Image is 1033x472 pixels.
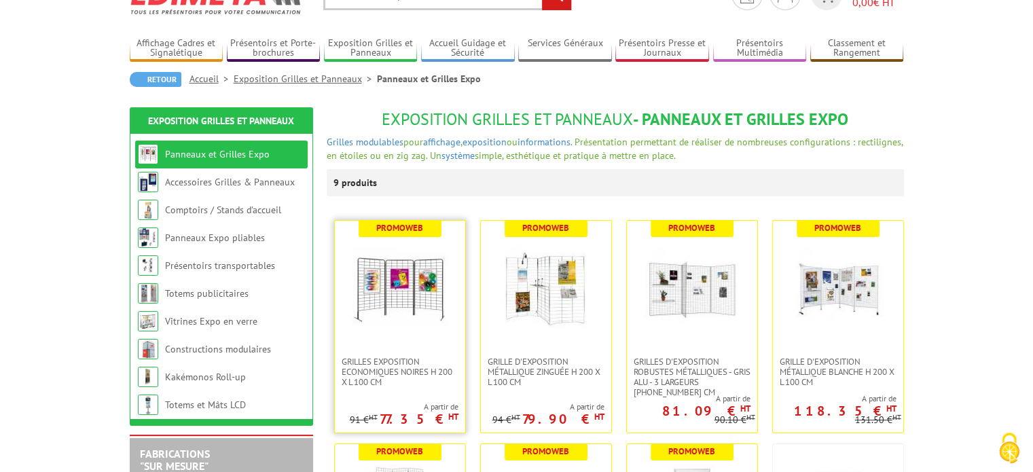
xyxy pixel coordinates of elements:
[165,232,265,244] a: Panneaux Expo pliables
[773,393,896,404] span: A partir de
[985,426,1033,472] button: Cookies (modal window)
[814,222,861,234] b: Promoweb
[773,357,903,387] a: Grille d'exposition métallique blanche H 200 x L 100 cm
[627,357,757,397] a: Grilles d'exposition robustes métalliques - gris alu - 3 largeurs [PHONE_NUMBER] cm
[423,136,460,148] a: affichage
[350,415,378,425] p: 91 €
[369,412,378,422] sup: HT
[138,255,158,276] img: Présentoirs transportables
[448,411,458,422] sup: HT
[627,393,750,404] span: A partir de
[324,37,418,60] a: Exposition Grilles et Panneaux
[138,339,158,359] img: Constructions modulaires
[165,259,275,272] a: Présentoirs transportables
[376,446,423,457] b: Promoweb
[138,228,158,248] img: Panneaux Expo pliables
[713,37,807,60] a: Présentoirs Multimédia
[746,412,755,422] sup: HT
[165,204,281,216] a: Comptoirs / Stands d'accueil
[634,357,750,397] span: Grilles d'exposition robustes métalliques - gris alu - 3 largeurs [PHONE_NUMBER] cm
[780,357,896,387] span: Grille d'exposition métallique blanche H 200 x L 100 cm
[740,403,750,414] sup: HT
[615,37,709,60] a: Présentoirs Presse et Journaux
[165,148,270,160] a: Panneaux et Grilles Expo
[227,37,321,60] a: Présentoirs et Porte-brochures
[165,176,295,188] a: Accessoires Grilles & Panneaux
[342,357,458,387] span: Grilles Exposition Economiques Noires H 200 x L 100 cm
[130,37,223,60] a: Affichage Cadres et Signalétique
[492,401,604,412] span: A partir de
[165,343,271,355] a: Constructions modulaires
[499,241,594,336] img: Grille d'exposition métallique Zinguée H 200 x L 100 cm
[645,241,740,336] img: Grilles d'exposition robustes métalliques - gris alu - 3 largeurs 70-100-120 cm
[138,311,158,331] img: Vitrines Expo en verre
[148,115,294,127] a: Exposition Grilles et Panneaux
[522,415,604,423] p: 79.90 €
[356,136,403,148] a: modulables
[165,287,249,299] a: Totems publicitaires
[165,371,246,383] a: Kakémonos Roll-up
[668,446,715,457] b: Promoweb
[522,222,569,234] b: Promoweb
[668,222,715,234] b: Promoweb
[382,109,633,130] span: Exposition Grilles et Panneaux
[138,144,158,164] img: Panneaux et Grilles Expo
[138,283,158,304] img: Totems publicitaires
[380,415,458,423] p: 77.35 €
[138,200,158,220] img: Comptoirs / Stands d'accueil
[714,415,755,425] p: 90.10 €
[810,37,904,60] a: Classement et Rangement
[518,136,570,148] a: informations
[463,136,507,148] a: exposition
[441,149,475,162] a: système
[138,395,158,415] img: Totems et Mâts LCD
[481,357,611,387] a: Grille d'exposition métallique Zinguée H 200 x L 100 cm
[791,241,886,336] img: Grille d'exposition métallique blanche H 200 x L 100 cm
[855,415,901,425] p: 131.50 €
[327,136,353,148] a: Grilles
[886,403,896,414] sup: HT
[327,111,904,128] h1: - Panneaux et Grilles Expo
[350,401,458,412] span: A partir de
[522,446,569,457] b: Promoweb
[234,73,377,85] a: Exposition Grilles et Panneaux
[352,241,448,336] img: Grilles Exposition Economiques Noires H 200 x L 100 cm
[492,415,520,425] p: 94 €
[165,315,257,327] a: Vitrines Expo en verre
[662,407,750,415] p: 81.09 €
[892,412,901,422] sup: HT
[376,222,423,234] b: Promoweb
[511,412,520,422] sup: HT
[138,367,158,387] img: Kakémonos Roll-up
[377,72,481,86] li: Panneaux et Grilles Expo
[138,172,158,192] img: Accessoires Grilles & Panneaux
[794,407,896,415] p: 118.35 €
[335,357,465,387] a: Grilles Exposition Economiques Noires H 200 x L 100 cm
[333,169,384,196] p: 9 produits
[518,37,612,60] a: Services Généraux
[327,136,903,162] span: pour , ou . Présentation permettant de réaliser de nombreuses configurations : rectilignes, en ét...
[594,411,604,422] sup: HT
[488,357,604,387] span: Grille d'exposition métallique Zinguée H 200 x L 100 cm
[165,399,246,411] a: Totems et Mâts LCD
[189,73,234,85] a: Accueil
[992,431,1026,465] img: Cookies (modal window)
[130,72,181,87] a: Retour
[421,37,515,60] a: Accueil Guidage et Sécurité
